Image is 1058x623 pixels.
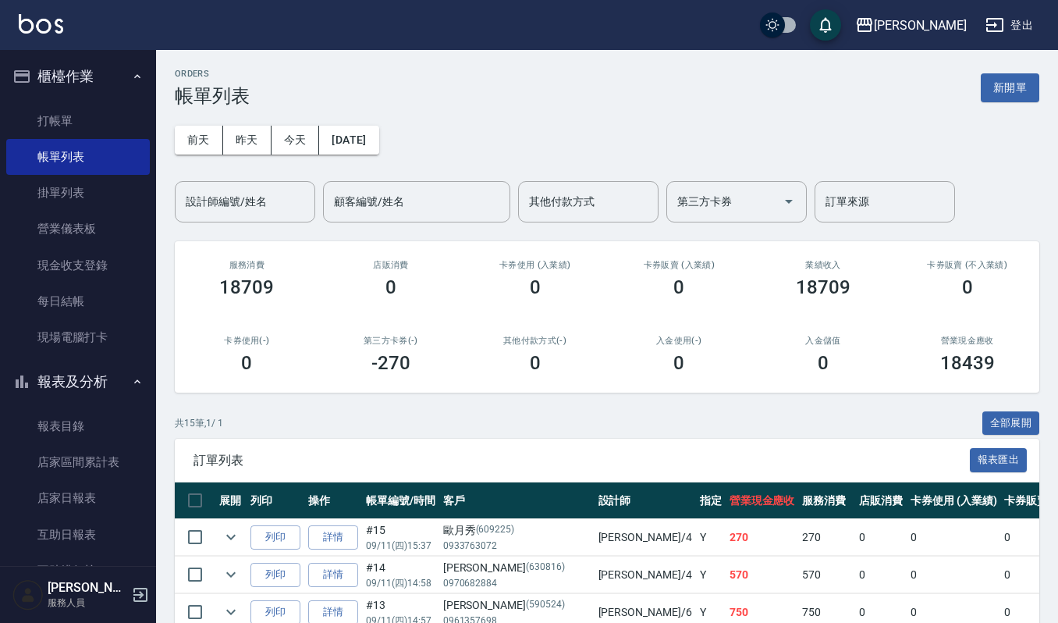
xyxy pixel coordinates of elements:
button: 全部展開 [982,411,1040,436]
h2: 卡券販賣 (不入業績) [914,260,1021,270]
td: 270 [798,519,855,556]
h2: 店販消費 [338,260,445,270]
p: 服務人員 [48,596,127,610]
th: 營業現金應收 [726,482,799,519]
h2: 第三方卡券(-) [338,336,445,346]
a: 現場電腦打卡 [6,319,150,355]
span: 訂單列表 [193,453,970,468]
h3: -270 [371,352,410,374]
h3: 0 [962,276,973,298]
h2: 卡券使用(-) [193,336,300,346]
td: 570 [726,557,799,593]
h3: 0 [385,276,396,298]
h3: 18439 [940,352,995,374]
button: 列印 [250,563,300,587]
h2: ORDERS [175,69,250,79]
th: 客戶 [439,482,595,519]
p: 09/11 (四) 15:37 [366,539,435,553]
th: 指定 [696,482,726,519]
button: 登出 [979,11,1039,40]
h2: 其他付款方式(-) [481,336,588,346]
h3: 0 [241,352,252,374]
h2: 入金使用(-) [626,336,733,346]
a: 詳情 [308,525,358,550]
h3: 0 [530,352,541,374]
button: 昨天 [223,126,272,155]
a: 報表匯出 [970,452,1028,467]
button: save [810,9,841,41]
td: 270 [726,519,799,556]
th: 服務消費 [798,482,855,519]
td: 0 [907,557,1001,593]
button: 今天 [272,126,320,155]
h2: 卡券販賣 (入業績) [626,260,733,270]
h3: 0 [818,352,829,374]
a: 現金收支登錄 [6,247,150,283]
button: 櫃檯作業 [6,56,150,97]
div: 歐月秀 [443,522,591,539]
th: 設計師 [595,482,696,519]
h3: 18709 [796,276,850,298]
td: 0 [855,557,907,593]
button: 報表匯出 [970,448,1028,472]
div: [PERSON_NAME] [443,597,591,614]
p: 0933763072 [443,539,591,553]
p: (630816) [526,560,565,576]
p: 共 15 筆, 1 / 1 [175,416,223,430]
a: 帳單列表 [6,139,150,175]
a: 新開單 [981,80,1039,94]
a: 掛單列表 [6,175,150,211]
button: expand row [219,563,243,586]
a: 互助排行榜 [6,553,150,589]
button: 前天 [175,126,223,155]
p: (590524) [526,597,565,614]
h5: [PERSON_NAME] [48,580,127,596]
td: #14 [362,557,439,593]
th: 列印 [247,482,304,519]
a: 打帳單 [6,103,150,139]
button: Open [776,189,801,214]
th: 店販消費 [855,482,907,519]
a: 每日結帳 [6,283,150,319]
p: 09/11 (四) 14:58 [366,576,435,590]
h3: 服務消費 [193,260,300,270]
td: [PERSON_NAME] /4 [595,557,696,593]
th: 卡券使用 (入業績) [907,482,1001,519]
td: #15 [362,519,439,556]
a: 互助日報表 [6,517,150,553]
h3: 0 [530,276,541,298]
button: 列印 [250,525,300,550]
h2: 業績收入 [770,260,877,270]
img: Logo [19,14,63,34]
td: [PERSON_NAME] /4 [595,519,696,556]
img: Person [12,579,44,611]
button: 新開單 [981,73,1039,102]
td: Y [696,519,726,556]
button: expand row [219,525,243,549]
td: Y [696,557,726,593]
td: 0 [855,519,907,556]
button: 報表及分析 [6,361,150,402]
a: 店家日報表 [6,480,150,516]
h2: 入金儲值 [770,336,877,346]
th: 操作 [304,482,362,519]
a: 店家區間累計表 [6,444,150,480]
a: 詳情 [308,563,358,587]
h3: 18709 [219,276,274,298]
th: 帳單編號/時間 [362,482,439,519]
div: [PERSON_NAME] [874,16,967,35]
h3: 帳單列表 [175,85,250,107]
a: 營業儀表板 [6,211,150,247]
div: [PERSON_NAME] [443,560,591,576]
td: 0 [907,519,1001,556]
a: 報表目錄 [6,408,150,444]
button: [DATE] [319,126,378,155]
h3: 0 [673,352,684,374]
p: 0970682884 [443,576,591,590]
th: 展開 [215,482,247,519]
td: 570 [798,557,855,593]
button: [PERSON_NAME] [849,9,973,41]
h3: 0 [673,276,684,298]
p: (609225) [476,522,515,539]
h2: 卡券使用 (入業績) [481,260,588,270]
